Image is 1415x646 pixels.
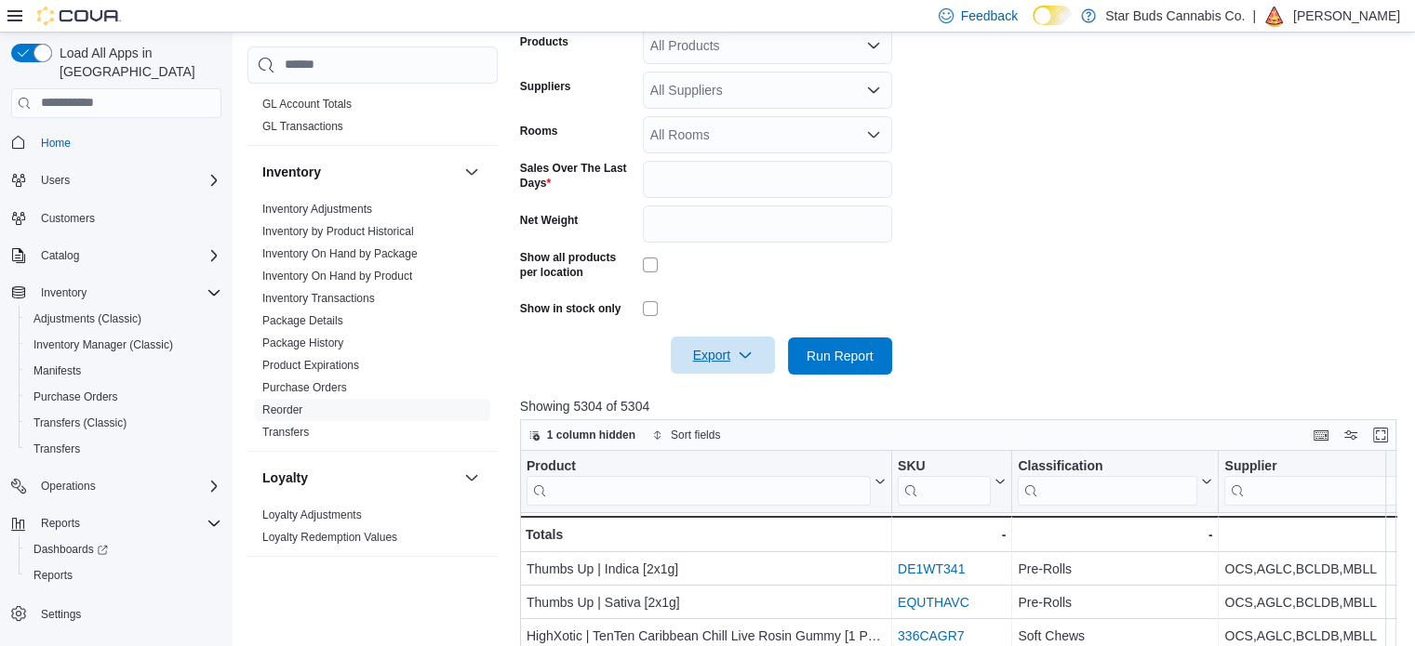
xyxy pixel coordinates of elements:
label: Sales Over The Last Days [520,161,635,191]
a: Purchase Orders [262,381,347,394]
a: Inventory Transactions [262,292,375,305]
div: Pre-Rolls [1018,591,1212,613]
a: Product Expirations [262,359,359,372]
button: Users [33,169,77,191]
button: Operations [33,475,103,497]
div: SKU [898,457,991,475]
span: Operations [41,479,96,494]
p: [PERSON_NAME] [1293,5,1400,27]
a: Adjustments (Classic) [26,308,149,330]
span: Inventory by Product Historical [262,224,414,239]
span: Loyalty Adjustments [262,508,362,522]
span: Customers [41,211,95,226]
a: DE1WT341 [898,561,965,576]
span: Reports [33,568,73,583]
span: Settings [41,607,81,622]
span: GL Account Totals [262,97,352,112]
span: Export [682,336,764,374]
button: Inventory [262,163,457,181]
span: Feedback [961,7,1018,25]
a: Package History [262,336,343,349]
span: Home [33,131,221,154]
span: Inventory Manager (Classic) [26,334,221,356]
button: Inventory [4,280,229,306]
span: Inventory Transactions [262,291,375,306]
span: Load All Apps in [GEOGRAPHIC_DATA] [52,44,221,81]
span: Users [33,169,221,191]
button: Inventory Manager (Classic) [19,332,229,358]
label: Show all products per location [520,250,635,280]
span: Manifests [26,360,221,382]
span: Inventory Manager (Classic) [33,337,173,352]
span: Transfers (Classic) [33,415,127,430]
span: Reorder [262,402,302,417]
span: Package History [262,336,343,350]
button: Export [671,336,775,374]
a: Inventory On Hand by Package [262,247,418,260]
span: Reports [33,512,221,534]
div: Harrison Lewis [1263,5,1286,27]
button: Sort fields [645,424,728,446]
p: | [1252,5,1256,27]
a: Manifests [26,360,88,382]
button: Product [527,457,886,505]
button: Classification [1018,457,1212,505]
label: Net Weight [520,213,578,228]
a: GL Account Totals [262,98,352,111]
div: - [1018,523,1212,546]
label: Show in stock only [520,301,621,316]
button: Open list of options [866,83,881,98]
button: Catalog [4,243,229,269]
button: Purchase Orders [19,384,229,410]
span: Dashboards [33,542,108,557]
a: Reorder [262,403,302,416]
label: Suppliers [520,79,571,94]
a: Loyalty Adjustments [262,508,362,521]
button: SKU [898,457,1006,505]
button: Home [4,129,229,156]
button: Open list of options [866,38,881,53]
a: Transfers [262,426,309,439]
button: Keyboard shortcuts [1310,424,1332,446]
button: Settings [4,600,229,626]
button: Loyalty [262,468,457,487]
input: Dark Mode [1033,6,1072,25]
button: Adjustments (Classic) [19,306,229,332]
span: Transfers [26,438,221,460]
a: GL Transactions [262,120,343,133]
a: Home [33,132,78,154]
span: Catalog [33,244,221,267]
button: Inventory [33,282,94,304]
div: SKU URL [898,457,991,505]
a: Transfers (Classic) [26,412,134,434]
button: Operations [4,473,229,499]
span: Operations [33,475,221,497]
h3: Inventory [262,163,321,181]
span: Inventory [33,282,221,304]
span: Reports [41,516,80,531]
button: Reports [19,562,229,588]
a: EQUTHAVC [898,595,969,610]
span: Manifests [33,363,81,378]
label: Rooms [520,124,558,138]
a: Dashboards [19,536,229,562]
div: Thumbs Up | Sativa [2x1g] [527,591,886,613]
h3: Loyalty [262,468,308,487]
button: Loyalty [461,467,483,489]
a: Inventory by Product Historical [262,225,414,238]
div: Classification [1018,457,1197,475]
button: Catalog [33,244,87,267]
div: Product [527,457,871,475]
span: Home [41,136,71,151]
button: Enter fullscreen [1369,424,1392,446]
button: Reports [4,510,229,536]
a: Purchase Orders [26,386,126,408]
a: Inventory Adjustments [262,203,372,216]
button: Reports [33,512,87,534]
p: Star Buds Cannabis Co. [1105,5,1245,27]
button: Transfers (Classic) [19,410,229,436]
span: Transfers [262,425,309,440]
button: Inventory [461,161,483,183]
span: Sort fields [671,428,720,442]
span: Adjustments (Classic) [26,308,221,330]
